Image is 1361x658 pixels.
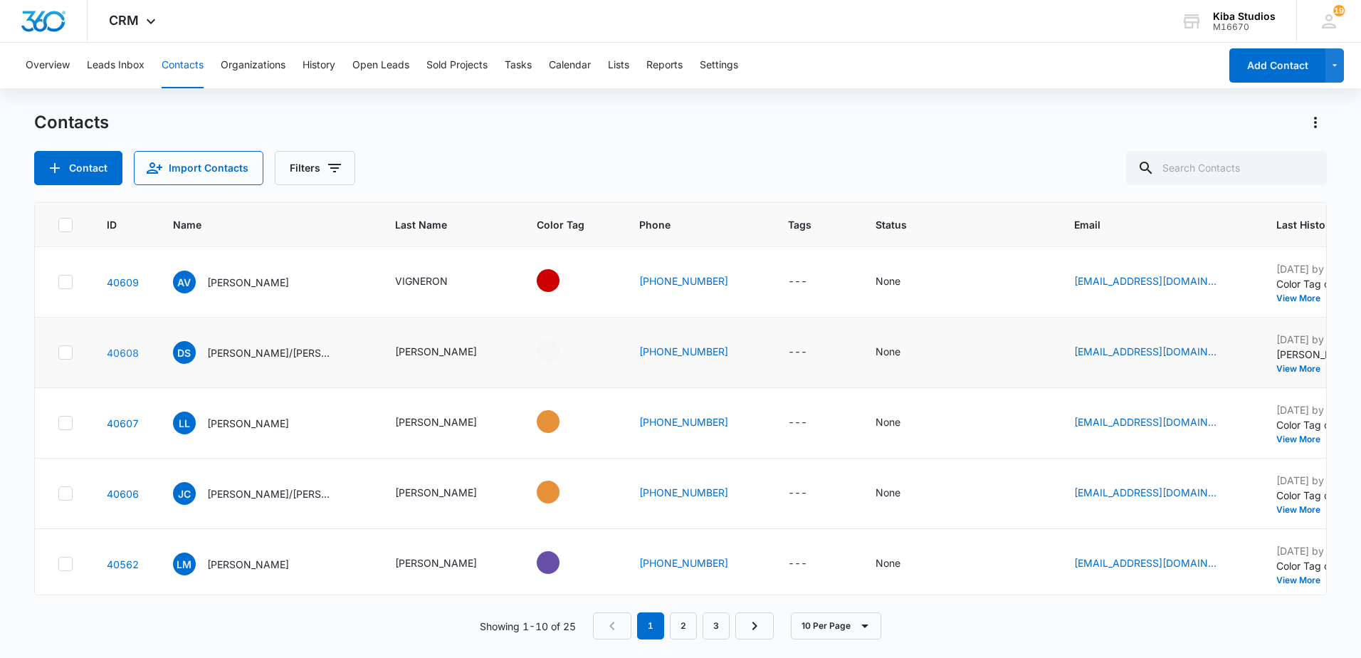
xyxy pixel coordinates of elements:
[537,481,585,503] div: - - Select to Edit Field
[107,417,139,429] a: Navigate to contact details page for Lauren LOMASNEY
[395,273,448,288] div: VIGNERON
[735,612,774,639] a: Next Page
[395,273,473,291] div: Last Name - VIGNERON - Select to Edit Field
[608,43,629,88] button: Lists
[1074,273,1217,288] a: [EMAIL_ADDRESS][DOMAIN_NAME]
[876,217,1019,232] span: Status
[1074,217,1221,232] span: Email
[87,43,144,88] button: Leads Inbox
[788,414,833,432] div: Tags - - Select to Edit Field
[876,485,926,502] div: Status - None - Select to Edit Field
[173,412,315,434] div: Name - Lauren LOMASNEY - Select to Edit Field
[639,273,754,291] div: Phone - 5862950998 - Select to Edit Field
[1276,365,1330,373] button: View More
[1074,555,1242,573] div: Email - lisadmcnabb@gmail.com - Select to Edit Field
[173,217,340,232] span: Name
[1074,414,1217,429] a: [EMAIL_ADDRESS][DOMAIN_NAME]
[207,345,335,360] p: [PERSON_NAME]/[PERSON_NAME]
[162,43,204,88] button: Contacts
[173,553,196,575] span: LM
[207,557,289,572] p: [PERSON_NAME]
[639,414,754,432] div: Phone - 5862555205 - Select to Edit Field
[637,612,664,639] em: 1
[788,414,807,432] div: ---
[173,482,361,505] div: Name - JUDY/TIM CRIMMINS - Select to Edit Field
[207,275,289,290] p: [PERSON_NAME]
[505,43,532,88] button: Tasks
[700,43,738,88] button: Settings
[788,485,807,502] div: ---
[395,414,477,429] div: [PERSON_NAME]
[173,341,196,364] span: DS
[788,344,833,361] div: Tags - - Select to Edit Field
[791,612,881,639] button: 10 Per Page
[395,344,503,361] div: Last Name - STEWART - Select to Edit Field
[1074,344,1217,359] a: [EMAIL_ADDRESS][DOMAIN_NAME]
[1074,344,1242,361] div: Email - DMJSTEWART@YAHOO.COM - Select to Edit Field
[173,553,315,575] div: Name - Lisa MCNABB - Select to Edit Field
[221,43,285,88] button: Organizations
[876,414,900,429] div: None
[173,412,196,434] span: LL
[395,555,503,573] div: Last Name - MCNABB - Select to Edit Field
[173,482,196,505] span: JC
[107,488,139,500] a: Navigate to contact details page for JUDY/TIM CRIMMINS
[107,558,139,570] a: Navigate to contact details page for Lisa MCNABB
[1333,5,1345,16] div: notifications count
[395,485,503,502] div: Last Name - CRIMMINS - Select to Edit Field
[352,43,409,88] button: Open Leads
[134,151,263,185] button: Import Contacts
[876,555,926,573] div: Status - None - Select to Edit Field
[1074,555,1217,570] a: [EMAIL_ADDRESS][DOMAIN_NAME]
[537,551,585,574] div: - - Select to Edit Field
[395,414,503,432] div: Last Name - LOMASNEY - Select to Edit Field
[173,271,196,293] span: AV
[395,485,477,500] div: [PERSON_NAME]
[537,217,584,232] span: Color Tag
[303,43,335,88] button: History
[1074,273,1242,291] div: Email - AVIGNERON@AEWINC.COM - Select to Edit Field
[639,555,754,573] div: Phone - 2482252667 - Select to Edit Field
[876,344,926,361] div: Status - None - Select to Edit Field
[34,112,109,133] h1: Contacts
[876,273,900,288] div: None
[670,612,697,639] a: Page 2
[1276,435,1330,444] button: View More
[1074,485,1242,502] div: Email - JS_CRIMMINS@YAHOO.COM - Select to Edit Field
[1074,485,1217,500] a: [EMAIL_ADDRESS][DOMAIN_NAME]
[876,485,900,500] div: None
[537,269,585,292] div: - - Select to Edit Field
[639,414,728,429] a: [PHONE_NUMBER]
[395,344,477,359] div: [PERSON_NAME]
[207,486,335,501] p: [PERSON_NAME]/[PERSON_NAME]
[173,271,315,293] div: Name - Anna VIGNERON - Select to Edit Field
[1276,506,1330,514] button: View More
[788,217,821,232] span: Tags
[107,217,118,232] span: ID
[173,341,361,364] div: Name - DANIELLE/DYLAN STEWART - Select to Edit Field
[876,414,926,432] div: Status - None - Select to Edit Field
[639,217,733,232] span: Phone
[107,276,139,288] a: Navigate to contact details page for Anna VIGNERON
[1213,11,1276,22] div: account name
[639,344,728,359] a: [PHONE_NUMBER]
[1276,576,1330,585] button: View More
[1213,22,1276,32] div: account id
[788,555,833,573] div: Tags - - Select to Edit Field
[593,612,774,639] nav: Pagination
[395,555,477,570] div: [PERSON_NAME]
[1126,151,1327,185] input: Search Contacts
[549,43,591,88] button: Calendar
[788,555,807,573] div: ---
[107,347,139,359] a: Navigate to contact details page for DANIELLE/DYLAN STEWART
[639,555,728,570] a: [PHONE_NUMBER]
[426,43,488,88] button: Sold Projects
[207,416,289,431] p: [PERSON_NAME]
[395,217,482,232] span: Last Name
[788,273,833,291] div: Tags - - Select to Edit Field
[26,43,70,88] button: Overview
[537,340,585,362] div: - - Select to Edit Field
[1304,111,1327,134] button: Actions
[876,344,900,359] div: None
[703,612,730,639] a: Page 3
